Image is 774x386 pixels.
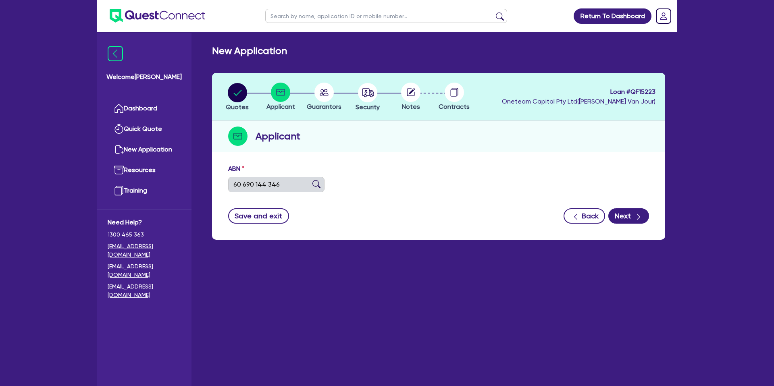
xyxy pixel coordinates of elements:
[212,45,287,57] h2: New Application
[108,98,181,119] a: Dashboard
[108,46,123,61] img: icon-menu-close
[108,139,181,160] a: New Application
[114,124,124,134] img: quick-quote
[225,83,249,112] button: Quotes
[265,9,507,23] input: Search by name, application ID or mobile number...
[108,242,181,259] a: [EMAIL_ADDRESS][DOMAIN_NAME]
[574,8,651,24] a: Return To Dashboard
[307,103,341,110] span: Guarantors
[108,282,181,299] a: [EMAIL_ADDRESS][DOMAIN_NAME]
[608,208,649,224] button: Next
[108,181,181,201] a: Training
[228,127,248,146] img: step-icon
[108,119,181,139] a: Quick Quote
[228,164,244,174] label: ABN
[256,129,300,143] h2: Applicant
[502,87,655,97] span: Loan # QF15223
[114,186,124,195] img: training
[228,208,289,224] button: Save and exit
[106,72,182,82] span: Welcome [PERSON_NAME]
[114,145,124,154] img: new-application
[312,180,320,188] img: abn-lookup icon
[108,262,181,279] a: [EMAIL_ADDRESS][DOMAIN_NAME]
[226,103,249,111] span: Quotes
[356,103,380,111] span: Security
[653,6,674,27] a: Dropdown toggle
[110,9,205,23] img: quest-connect-logo-blue
[108,218,181,227] span: Need Help?
[502,98,655,105] span: Oneteam Capital Pty Ltd ( [PERSON_NAME] Van Jour )
[108,230,181,239] span: 1300 465 363
[439,103,470,110] span: Contracts
[114,165,124,175] img: resources
[402,103,420,110] span: Notes
[355,83,380,112] button: Security
[564,208,605,224] button: Back
[266,103,295,110] span: Applicant
[108,160,181,181] a: Resources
